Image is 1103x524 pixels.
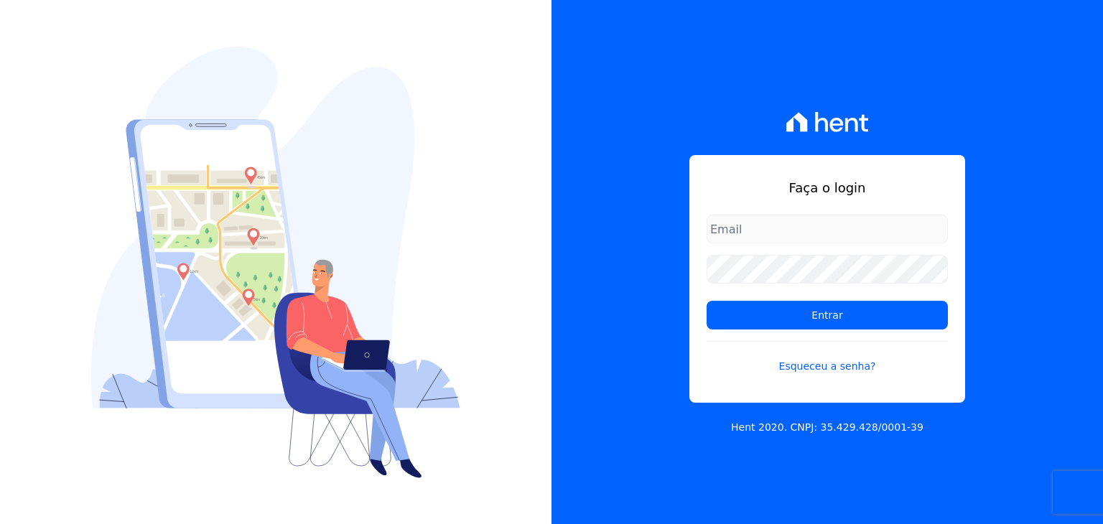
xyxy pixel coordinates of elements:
[707,215,948,243] input: Email
[707,178,948,197] h1: Faça o login
[707,341,948,374] a: Esqueceu a senha?
[91,47,460,478] img: Login
[707,301,948,329] input: Entrar
[731,420,923,435] p: Hent 2020. CNPJ: 35.429.428/0001-39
